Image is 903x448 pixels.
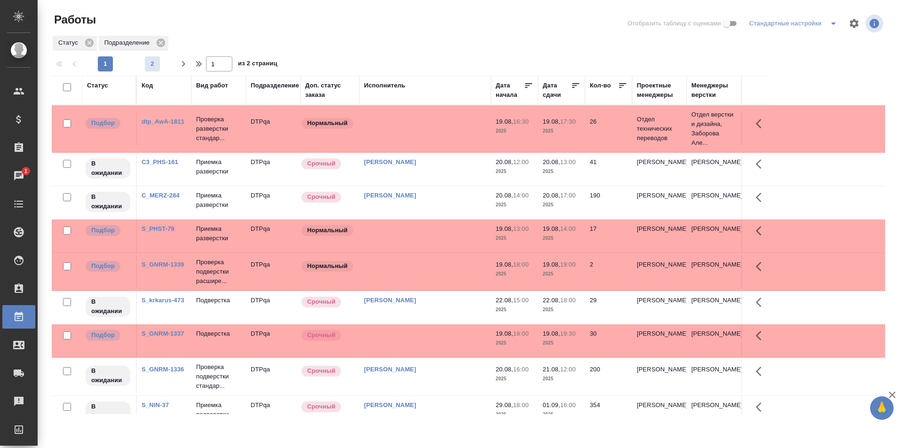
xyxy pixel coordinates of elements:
[196,157,241,176] p: Приемка разверстки
[142,81,153,90] div: Код
[513,118,529,125] p: 16:30
[543,167,580,176] p: 2025
[104,38,153,47] p: Подразделение
[142,261,184,268] a: S_GNRM-1339
[91,330,115,340] p: Подбор
[691,191,737,200] p: [PERSON_NAME]
[246,220,301,252] td: DTPqa
[142,401,169,409] a: S_NIN-37
[85,365,131,387] div: Исполнитель назначен, приступать к работе пока рано
[632,324,687,357] td: [PERSON_NAME]
[364,158,416,165] a: [PERSON_NAME]
[750,153,773,175] button: Здесь прячутся важные кнопки
[91,118,115,128] p: Подбор
[543,269,580,279] p: 2025
[496,410,533,419] p: 2025
[632,186,687,219] td: [PERSON_NAME]
[307,118,348,128] p: Нормальный
[560,401,576,409] p: 16:00
[560,118,576,125] p: 17:30
[691,157,737,167] p: [PERSON_NAME]
[246,324,301,357] td: DTPqa
[585,291,632,324] td: 29
[496,401,513,409] p: 29.08,
[2,164,35,188] a: 1
[18,166,33,176] span: 1
[637,81,682,100] div: Проектные менеджеры
[560,366,576,373] p: 12:00
[513,330,529,337] p: 18:00
[85,260,131,273] div: Можно подбирать исполнителей
[196,296,241,305] p: Подверстка
[632,255,687,288] td: [PERSON_NAME]
[496,261,513,268] p: 19.08,
[543,126,580,136] p: 2025
[496,158,513,165] p: 20.08,
[496,338,533,348] p: 2025
[364,297,416,304] a: [PERSON_NAME]
[496,225,513,232] p: 19.08,
[496,200,533,210] p: 2025
[246,396,301,429] td: DTPqa
[513,225,529,232] p: 13:00
[91,159,125,178] p: В ожидании
[691,110,737,148] p: Отдел верстки и дизайна, Заборова Але...
[196,329,241,338] p: Подверстка
[747,16,843,31] div: split button
[513,192,529,199] p: 14:00
[496,126,533,136] p: 2025
[85,401,131,423] div: Исполнитель назначен, приступать к работе пока рано
[632,153,687,186] td: [PERSON_NAME]
[750,324,773,347] button: Здесь прячутся важные кнопки
[91,261,115,271] p: Подбор
[91,192,125,211] p: В ожидании
[364,192,416,199] a: [PERSON_NAME]
[543,410,580,419] p: 2025
[91,297,125,316] p: В ожидании
[513,297,529,304] p: 15:00
[750,255,773,278] button: Здесь прячутся важные кнопки
[691,365,737,374] p: [PERSON_NAME]
[632,291,687,324] td: [PERSON_NAME]
[142,158,178,165] a: C3_PHS-161
[750,360,773,383] button: Здесь прячутся важные кнопки
[307,192,335,202] p: Срочный
[91,402,125,421] p: В ожидании
[307,297,335,307] p: Срочный
[585,186,632,219] td: 190
[85,296,131,318] div: Исполнитель назначен, приступать к работе пока рано
[543,261,560,268] p: 19.08,
[543,330,560,337] p: 19.08,
[750,396,773,418] button: Здесь прячутся важные кнопки
[142,118,184,125] a: dtp_AwA-1811
[496,330,513,337] p: 19.08,
[142,192,180,199] a: C_MERZ-284
[691,329,737,338] p: [PERSON_NAME]
[513,366,529,373] p: 16:00
[246,112,301,145] td: DTPqa
[691,224,737,234] p: [PERSON_NAME]
[496,366,513,373] p: 20.08,
[142,225,174,232] a: S_PHST-79
[543,401,560,409] p: 01.09,
[632,220,687,252] td: [PERSON_NAME]
[543,200,580,210] p: 2025
[496,167,533,176] p: 2025
[691,81,737,100] div: Менеджеры верстки
[632,360,687,393] td: [PERSON_NAME]
[142,330,184,337] a: S_GNRM-1337
[196,401,241,419] p: Приемка подверстки
[364,401,416,409] a: [PERSON_NAME]
[238,58,277,71] span: из 2 страниц
[307,366,335,376] p: Срочный
[246,360,301,393] td: DTPqa
[590,81,611,90] div: Кол-во
[543,225,560,232] p: 19.08,
[560,330,576,337] p: 19:30
[870,396,894,420] button: 🙏
[691,401,737,410] p: [PERSON_NAME]
[560,225,576,232] p: 14:00
[585,360,632,393] td: 200
[307,330,335,340] p: Срочный
[91,366,125,385] p: В ожидании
